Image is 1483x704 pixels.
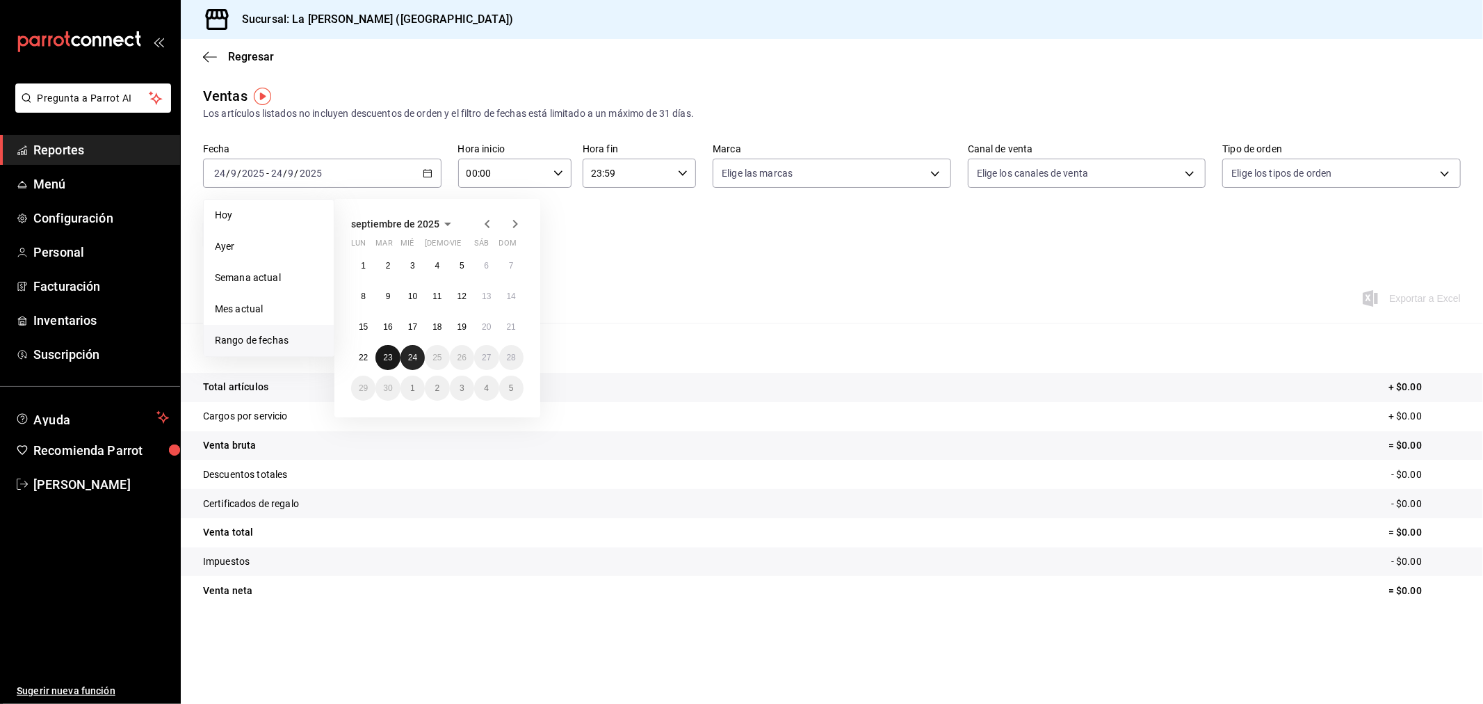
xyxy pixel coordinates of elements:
[33,141,169,159] span: Reportes
[359,322,368,332] abbr: 15 de septiembre de 2025
[33,175,169,193] span: Menú
[400,376,425,401] button: 1 de octubre de 2025
[425,345,449,370] button: 25 de septiembre de 2025
[425,376,449,401] button: 2 de octubre de 2025
[507,353,516,362] abbr: 28 de septiembre de 2025
[241,168,265,179] input: ----
[226,168,230,179] span: /
[1391,497,1461,511] p: - $0.00
[203,86,248,106] div: Ventas
[359,353,368,362] abbr: 22 de septiembre de 2025
[968,145,1206,154] label: Canal de venta
[1391,467,1461,482] p: - $0.00
[499,253,524,278] button: 7 de septiembre de 2025
[254,88,271,105] img: Tooltip marker
[295,168,299,179] span: /
[351,376,375,401] button: 29 de septiembre de 2025
[450,345,474,370] button: 26 de septiembre de 2025
[237,168,241,179] span: /
[361,261,366,271] abbr: 1 de septiembre de 2025
[386,261,391,271] abbr: 2 de septiembre de 2025
[460,261,464,271] abbr: 5 de septiembre de 2025
[375,284,400,309] button: 9 de septiembre de 2025
[408,353,417,362] abbr: 24 de septiembre de 2025
[1231,166,1331,180] span: Elige los tipos de orden
[359,383,368,393] abbr: 29 de septiembre de 2025
[435,261,440,271] abbr: 4 de septiembre de 2025
[400,253,425,278] button: 3 de septiembre de 2025
[215,302,323,317] span: Mes actual
[17,684,169,698] span: Sugerir nueva función
[408,322,417,332] abbr: 17 de septiembre de 2025
[499,376,524,401] button: 5 de octubre de 2025
[474,284,499,309] button: 13 de septiembre de 2025
[457,322,467,332] abbr: 19 de septiembre de 2025
[457,353,467,362] abbr: 26 de septiembre de 2025
[386,291,391,301] abbr: 9 de septiembre de 2025
[283,168,287,179] span: /
[361,291,366,301] abbr: 8 de septiembre de 2025
[1388,438,1461,453] p: = $0.00
[410,383,415,393] abbr: 1 de octubre de 2025
[33,311,169,330] span: Inventarios
[499,284,524,309] button: 14 de septiembre de 2025
[410,261,415,271] abbr: 3 de septiembre de 2025
[450,239,461,253] abbr: viernes
[432,353,441,362] abbr: 25 de septiembre de 2025
[203,525,253,540] p: Venta total
[450,284,474,309] button: 12 de septiembre de 2025
[203,145,441,154] label: Fecha
[383,383,392,393] abbr: 30 de septiembre de 2025
[15,83,171,113] button: Pregunta a Parrot AI
[351,216,456,232] button: septiembre de 2025
[203,554,250,569] p: Impuestos
[509,383,514,393] abbr: 5 de octubre de 2025
[425,314,449,339] button: 18 de septiembre de 2025
[288,168,295,179] input: --
[203,50,274,63] button: Regresar
[33,441,169,460] span: Recomienda Parrot
[435,383,440,393] abbr: 2 de octubre de 2025
[33,243,169,262] span: Personal
[33,409,151,426] span: Ayuda
[499,314,524,339] button: 21 de septiembre de 2025
[1391,554,1461,569] p: - $0.00
[215,271,323,285] span: Semana actual
[203,584,252,598] p: Venta neta
[457,291,467,301] abbr: 12 de septiembre de 2025
[400,239,414,253] abbr: miércoles
[1388,409,1461,424] p: + $0.00
[351,314,375,339] button: 15 de septiembre de 2025
[509,261,514,271] abbr: 7 de septiembre de 2025
[432,322,441,332] abbr: 18 de septiembre de 2025
[203,438,256,453] p: Venta bruta
[375,239,392,253] abbr: martes
[474,253,499,278] button: 6 de septiembre de 2025
[482,322,491,332] abbr: 20 de septiembre de 2025
[351,218,439,230] span: septiembre de 2025
[203,409,288,424] p: Cargos por servicio
[351,345,375,370] button: 22 de septiembre de 2025
[583,145,696,154] label: Hora fin
[474,376,499,401] button: 4 de octubre de 2025
[507,322,516,332] abbr: 21 de septiembre de 2025
[482,291,491,301] abbr: 13 de septiembre de 2025
[474,239,489,253] abbr: sábado
[351,253,375,278] button: 1 de septiembre de 2025
[458,145,572,154] label: Hora inicio
[351,284,375,309] button: 8 de septiembre de 2025
[400,314,425,339] button: 17 de septiembre de 2025
[203,339,1461,356] p: Resumen
[482,353,491,362] abbr: 27 de septiembre de 2025
[977,166,1088,180] span: Elige los canales de venta
[400,284,425,309] button: 10 de septiembre de 2025
[213,168,226,179] input: --
[722,166,793,180] span: Elige las marcas
[408,291,417,301] abbr: 10 de septiembre de 2025
[231,11,513,28] h3: Sucursal: La [PERSON_NAME] ([GEOGRAPHIC_DATA])
[228,50,274,63] span: Regresar
[450,253,474,278] button: 5 de septiembre de 2025
[425,284,449,309] button: 11 de septiembre de 2025
[432,291,441,301] abbr: 11 de septiembre de 2025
